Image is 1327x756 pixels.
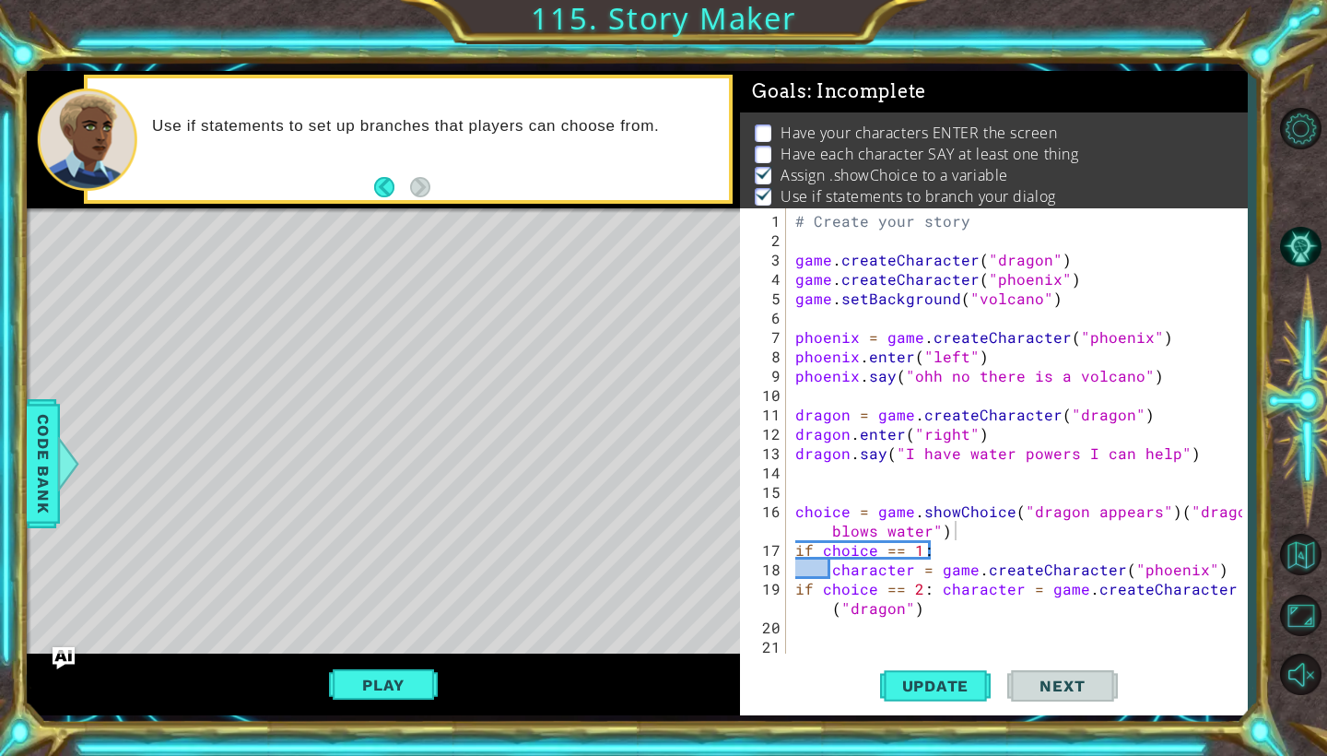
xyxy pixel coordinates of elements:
[755,165,773,180] img: Check mark for checkbox
[744,230,786,250] div: 2
[781,123,1057,143] p: Have your characters ENTER the screen
[752,80,926,103] span: Goals
[744,482,786,502] div: 15
[1274,527,1327,581] button: Back to Map
[1274,588,1327,642] button: Maximize Browser
[1274,219,1327,273] button: AI Hint
[744,637,786,656] div: 21
[374,177,410,197] button: Back
[744,211,786,230] div: 1
[755,186,773,201] img: Check mark for checkbox
[744,269,786,289] div: 4
[744,289,786,308] div: 5
[744,385,786,405] div: 10
[329,667,437,703] button: Play
[884,677,988,695] span: Update
[744,366,786,385] div: 9
[1274,647,1327,701] button: Unmute
[1274,101,1327,155] button: Level Options
[744,560,786,579] div: 18
[880,661,991,712] button: Update
[744,502,786,540] div: 16
[781,144,1078,164] p: Have each character SAY at least one thing
[744,250,786,269] div: 3
[744,443,786,463] div: 13
[781,186,1055,207] p: Use if statements to branch your dialog
[744,424,786,443] div: 12
[807,80,926,102] span: : Incomplete
[1021,677,1103,695] span: Next
[53,647,75,669] button: Ask AI
[744,308,786,327] div: 6
[781,165,1008,185] p: Assign .showChoice to a variable
[744,579,786,618] div: 19
[152,116,716,136] p: Use if statements to set up branches that players can choose from.
[744,463,786,482] div: 14
[1007,661,1118,712] button: Next
[744,405,786,424] div: 11
[744,347,786,366] div: 8
[744,540,786,560] div: 17
[1274,525,1327,585] a: Back to Map
[410,177,430,197] button: Next
[29,408,58,520] span: Code Bank
[744,618,786,637] div: 20
[744,327,786,347] div: 7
